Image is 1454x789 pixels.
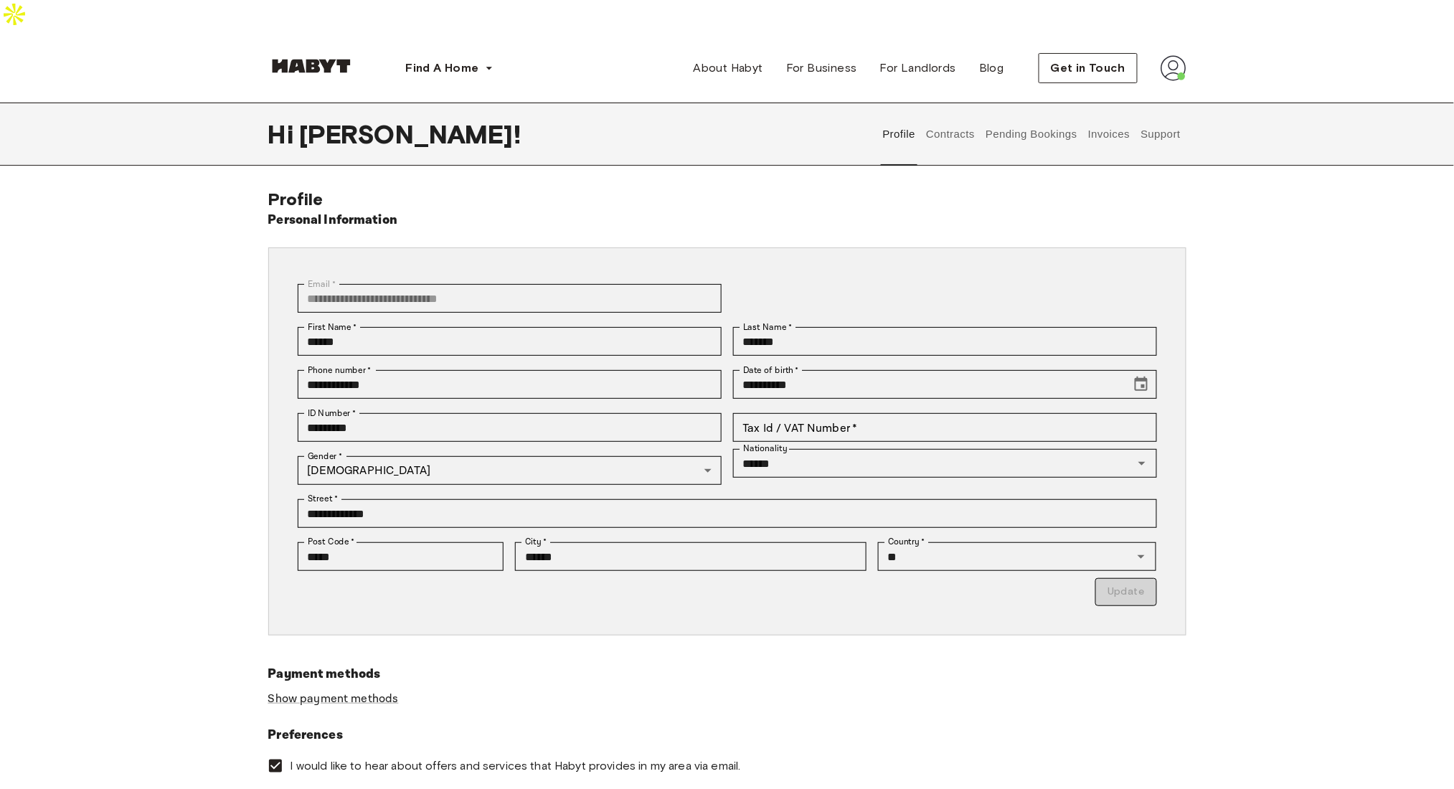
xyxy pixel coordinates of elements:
[880,60,956,77] span: For Landlords
[1132,453,1152,473] button: Open
[308,450,342,463] label: Gender
[743,364,799,377] label: Date of birth
[1086,103,1131,166] button: Invoices
[308,364,372,377] label: Phone number
[694,60,763,77] span: About Habyt
[775,54,869,82] a: For Business
[743,443,788,455] label: Nationality
[268,189,324,209] span: Profile
[291,758,741,774] span: I would like to hear about offers and services that Habyt provides in my area via email.
[743,321,793,334] label: Last Name
[984,103,1080,166] button: Pending Bookings
[406,60,479,77] span: Find A Home
[1161,55,1186,81] img: avatar
[968,54,1016,82] a: Blog
[979,60,1004,77] span: Blog
[308,321,357,334] label: First Name
[268,119,299,149] span: Hi
[268,59,354,73] img: Habyt
[1051,60,1125,77] span: Get in Touch
[786,60,857,77] span: For Business
[308,493,338,506] label: Street
[869,54,968,82] a: For Landlords
[268,210,398,230] h6: Personal Information
[298,456,722,485] div: [DEMOGRAPHIC_DATA]
[1039,53,1138,83] button: Get in Touch
[268,691,399,707] a: Show payment methods
[308,278,336,290] label: Email
[925,103,977,166] button: Contracts
[881,103,917,166] button: Profile
[888,536,925,549] label: Country
[1131,547,1151,567] button: Open
[268,725,1186,745] h6: Preferences
[268,664,1186,684] h6: Payment methods
[395,54,505,82] button: Find A Home
[308,407,356,420] label: ID Number
[308,536,355,549] label: Post Code
[525,536,547,549] label: City
[682,54,775,82] a: About Habyt
[1127,370,1156,399] button: Choose date, selected date is May 5, 2001
[1139,103,1183,166] button: Support
[299,119,521,149] span: [PERSON_NAME] !
[298,284,722,313] div: You can't change your email address at the moment. Please reach out to customer support in case y...
[877,103,1186,166] div: user profile tabs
